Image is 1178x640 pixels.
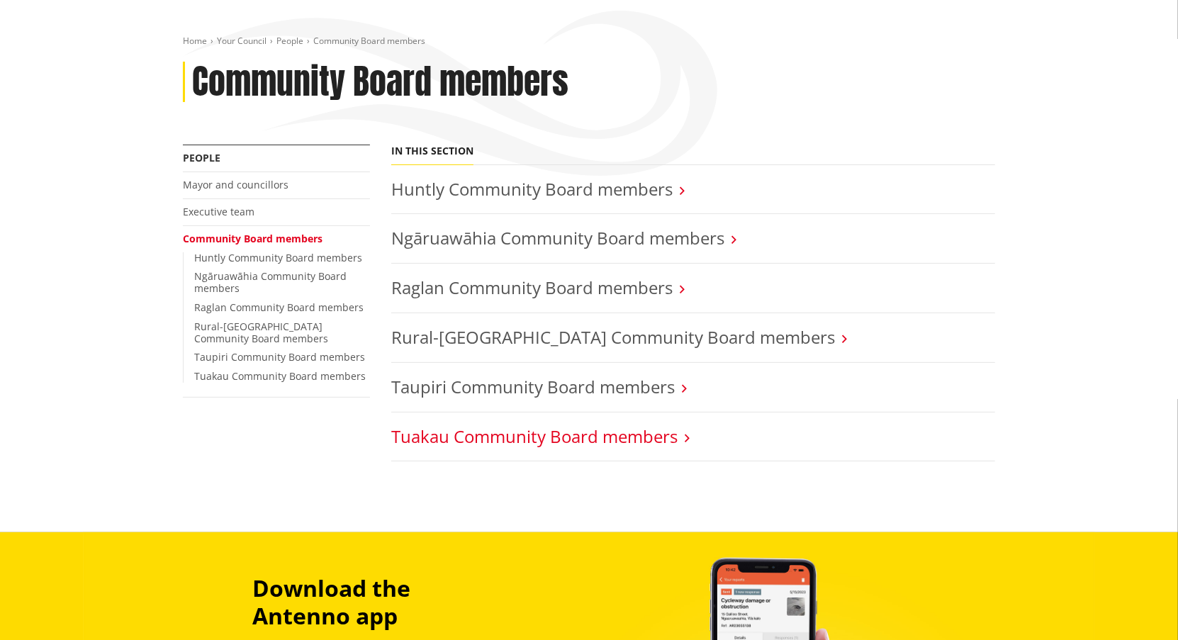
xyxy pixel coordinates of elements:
[183,178,288,191] a: Mayor and councillors
[391,375,675,398] a: Taupiri Community Board members
[391,325,835,349] a: Rural-[GEOGRAPHIC_DATA] Community Board members
[391,425,678,448] a: Tuakau Community Board members
[192,62,568,103] h1: Community Board members
[252,575,509,629] h3: Download the Antenno app
[194,369,366,383] a: Tuakau Community Board members
[217,35,267,47] a: Your Council
[1113,580,1164,631] iframe: Messenger Launcher
[194,350,365,364] a: Taupiri Community Board members
[183,151,220,164] a: People
[183,35,995,47] nav: breadcrumb
[276,35,303,47] a: People
[183,35,207,47] a: Home
[391,145,473,157] h5: In this section
[183,205,254,218] a: Executive team
[183,232,322,245] a: Community Board members
[391,226,724,249] a: Ngāruawāhia Community Board members
[194,251,362,264] a: Huntly Community Board members
[313,35,425,47] span: Community Board members
[391,276,673,299] a: Raglan Community Board members
[194,301,364,314] a: Raglan Community Board members
[194,320,328,345] a: Rural-[GEOGRAPHIC_DATA] Community Board members
[194,269,347,295] a: Ngāruawāhia Community Board members
[391,177,673,201] a: Huntly Community Board members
